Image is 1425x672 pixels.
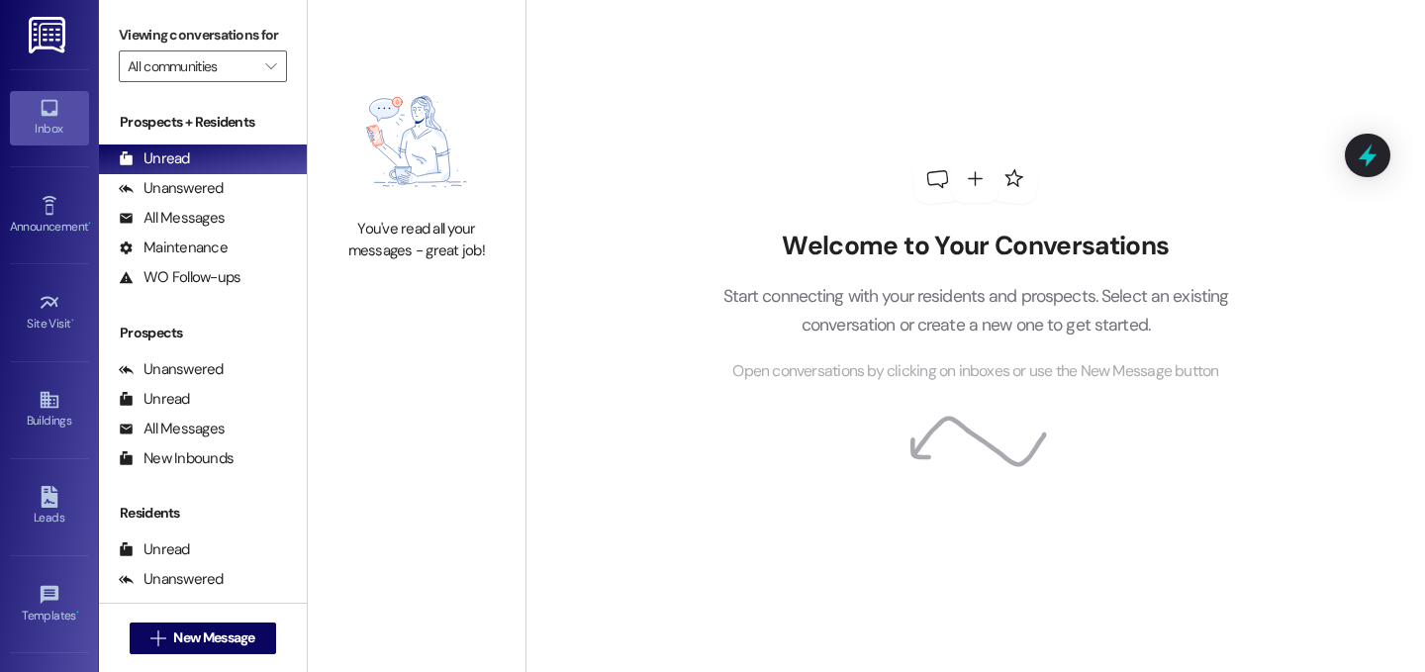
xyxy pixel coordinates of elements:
div: Prospects [99,323,307,343]
div: Maintenance [119,238,228,258]
div: WO Follow-ups [119,267,240,288]
span: • [88,217,91,231]
a: Site Visit • [10,286,89,339]
label: Viewing conversations for [119,20,287,50]
button: New Message [130,623,276,654]
div: Unread [119,389,190,410]
a: Buildings [10,383,89,436]
span: • [71,314,74,328]
a: Templates • [10,578,89,631]
a: Inbox [10,91,89,144]
h2: Welcome to Your Conversations [693,231,1259,262]
span: • [76,606,79,620]
i:  [265,58,276,74]
div: All Messages [119,599,225,620]
div: Prospects + Residents [99,112,307,133]
span: New Message [173,627,254,648]
span: Open conversations by clicking on inboxes or use the New Message button [732,359,1218,384]
div: You've read all your messages - great job! [330,219,504,261]
div: All Messages [119,419,225,439]
i:  [150,630,165,646]
img: empty-state [330,74,504,209]
div: Residents [99,503,307,524]
div: New Inbounds [119,448,234,469]
div: All Messages [119,208,225,229]
p: Start connecting with your residents and prospects. Select an existing conversation or create a n... [693,282,1259,338]
div: Unanswered [119,569,224,590]
img: ResiDesk Logo [29,17,69,53]
div: Unread [119,539,190,560]
a: Leads [10,480,89,533]
div: Unanswered [119,178,224,199]
input: All communities [128,50,255,82]
div: Unread [119,148,190,169]
div: Unanswered [119,359,224,380]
